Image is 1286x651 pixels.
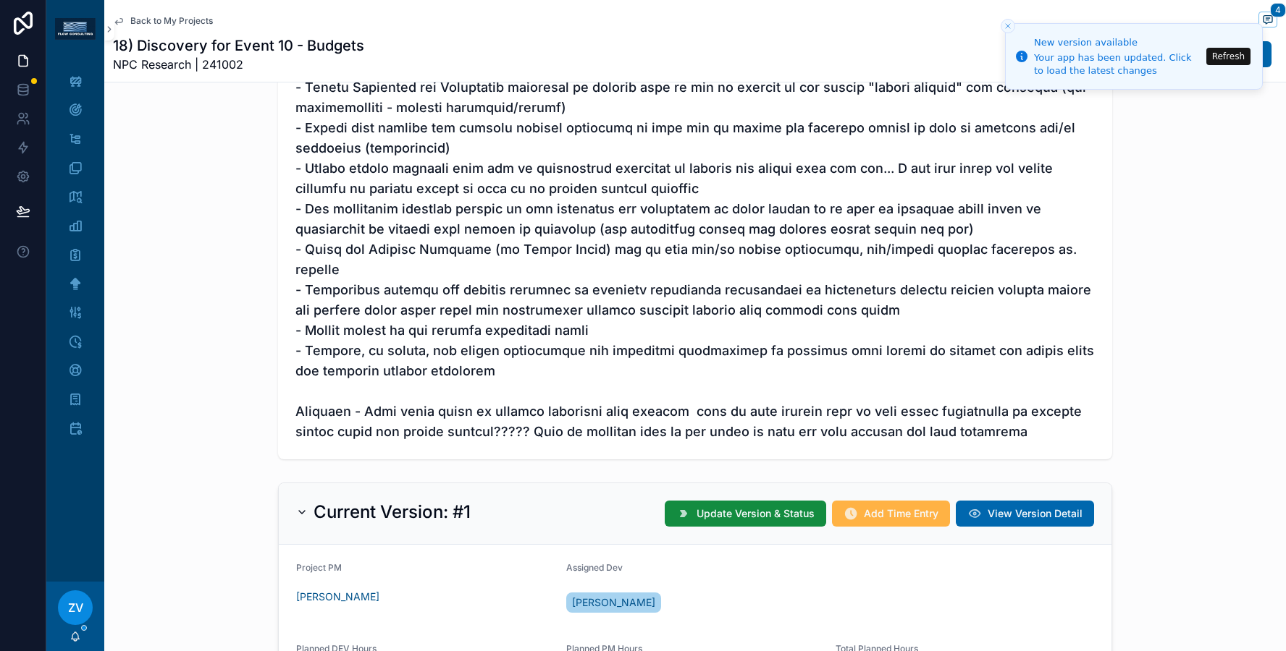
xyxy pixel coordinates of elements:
[46,58,104,460] div: scrollable content
[864,506,938,521] span: Add Time Entry
[113,15,213,27] a: Back to My Projects
[296,562,342,573] span: Project PM
[697,506,815,521] span: Update Version & Status
[665,501,826,527] button: Update Version & Status
[113,56,364,73] span: NPC Research | 241002
[314,501,471,524] h2: Current Version: #1
[1001,19,1015,33] button: Close toast
[55,18,96,40] img: App logo
[572,595,655,610] span: [PERSON_NAME]
[1034,35,1202,50] div: New version available
[566,592,661,613] a: [PERSON_NAME]
[296,590,379,604] a: [PERSON_NAME]
[1034,51,1202,77] div: Your app has been updated. Click to load the latest changes
[130,15,213,27] span: Back to My Projects
[988,506,1083,521] span: View Version Detail
[1270,3,1286,17] span: 4
[68,599,83,616] span: ZV
[832,501,950,527] button: Add Time Entry
[956,501,1094,527] button: View Version Detail
[566,562,623,573] span: Assigned Dev
[1258,12,1277,30] button: 4
[113,35,364,56] h1: 18) Discovery for Event 10 - Budgets
[1206,48,1251,65] button: Refresh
